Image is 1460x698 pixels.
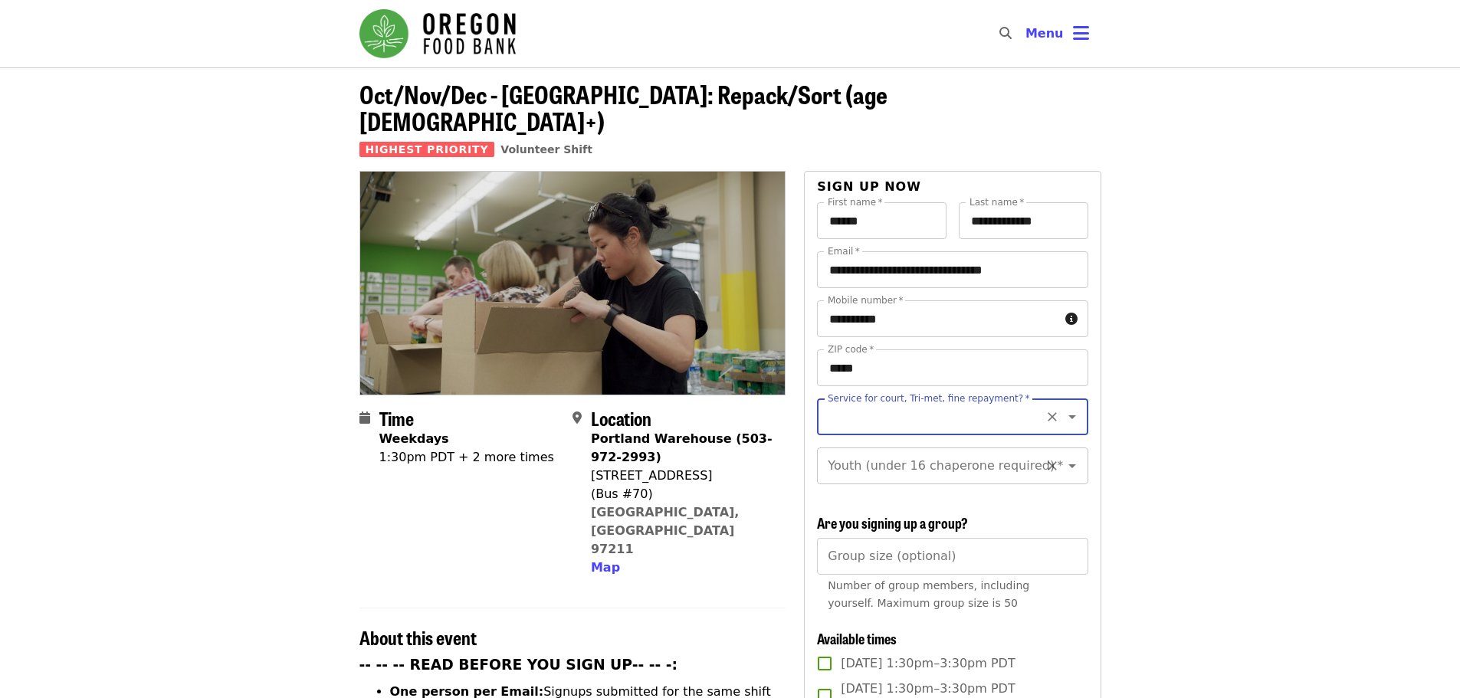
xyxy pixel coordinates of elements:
[591,431,773,464] strong: Portland Warehouse (503-972-2993)
[828,345,874,354] label: ZIP code
[591,485,773,503] div: (Bus #70)
[817,538,1088,575] input: [object Object]
[359,624,477,650] span: About this event
[828,394,1030,403] label: Service for court, Tri-met, fine repayment?
[828,198,883,207] label: First name
[379,431,449,446] strong: Weekdays
[817,513,968,533] span: Are you signing up a group?
[359,142,495,157] span: Highest Priority
[379,448,554,467] div: 1:30pm PDT + 2 more times
[1073,22,1089,44] i: bars icon
[817,251,1088,288] input: Email
[379,405,414,431] span: Time
[359,76,887,139] span: Oct/Nov/Dec - [GEOGRAPHIC_DATA]: Repack/Sort (age [DEMOGRAPHIC_DATA]+)
[1021,15,1033,52] input: Search
[500,143,592,156] a: Volunteer Shift
[591,560,620,575] span: Map
[591,559,620,577] button: Map
[1042,455,1063,477] button: Clear
[828,247,860,256] label: Email
[1061,406,1083,428] button: Open
[360,172,786,394] img: Oct/Nov/Dec - Portland: Repack/Sort (age 8+) organized by Oregon Food Bank
[591,467,773,485] div: [STREET_ADDRESS]
[573,411,582,425] i: map-marker-alt icon
[1042,406,1063,428] button: Clear
[1013,15,1101,52] button: Toggle account menu
[841,654,1015,673] span: [DATE] 1:30pm–3:30pm PDT
[970,198,1024,207] label: Last name
[828,579,1029,609] span: Number of group members, including yourself. Maximum group size is 50
[817,628,897,648] span: Available times
[359,9,516,58] img: Oregon Food Bank - Home
[1065,312,1078,326] i: circle-info icon
[828,296,903,305] label: Mobile number
[591,405,651,431] span: Location
[959,202,1088,239] input: Last name
[817,349,1088,386] input: ZIP code
[591,505,740,556] a: [GEOGRAPHIC_DATA], [GEOGRAPHIC_DATA] 97211
[817,179,921,194] span: Sign up now
[817,202,947,239] input: First name
[817,300,1058,337] input: Mobile number
[1025,26,1064,41] span: Menu
[999,26,1012,41] i: search icon
[359,657,678,673] strong: -- -- -- READ BEFORE YOU SIGN UP-- -- -:
[1061,455,1083,477] button: Open
[359,411,370,425] i: calendar icon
